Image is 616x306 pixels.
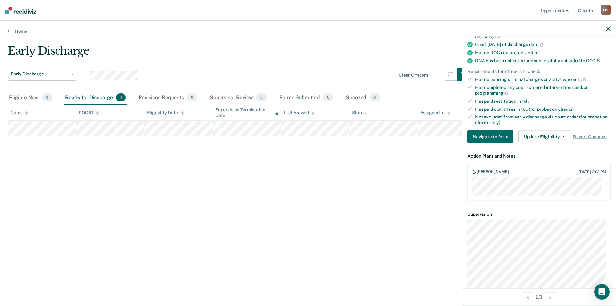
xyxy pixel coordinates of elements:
[586,58,600,63] span: CODIS
[352,110,366,116] div: Status
[475,91,508,96] span: programming
[522,98,529,103] span: full
[475,50,611,56] div: Has no DOC-registered
[345,91,381,105] div: Snoozed
[323,93,333,102] span: 0
[475,85,611,96] div: Has completed any court-ordered interventions and/or
[594,284,610,300] div: Open Intercom Messenger
[256,93,266,102] span: 0
[573,134,606,139] span: Revert Changes
[42,93,52,102] span: 3
[475,58,611,64] div: DNA has been collected and successfully uploaded to
[79,110,99,116] div: DOC ID
[8,28,608,34] a: Home
[545,292,555,302] button: Next Opportunity
[467,130,513,143] button: Navigate to form
[399,73,428,78] div: Clear officers
[475,106,611,112] div: Has paid court fees in full (for probation
[278,91,335,105] div: Forms Submitted
[420,110,450,116] div: Assigned to
[477,169,509,174] div: [PERSON_NAME]
[370,93,380,102] span: 0
[11,71,68,77] span: Early Discharge
[8,91,54,105] div: Eligible Now
[558,106,574,111] span: clients)
[524,50,537,55] span: victim
[475,114,611,125] div: Not excluded from early discharge via court order (for probation clients
[518,130,570,143] button: Update Eligibility
[467,212,611,217] dt: Supervision
[187,93,197,102] span: 0
[462,288,616,305] div: 1 / 1
[467,130,516,143] a: Navigate to form link
[579,170,606,174] div: [DATE] 2:02 PM
[64,91,127,105] div: Ready for Discharge
[601,5,611,15] div: M S
[147,110,184,116] div: Eligibility Date
[137,91,198,105] div: Revisions Requests
[467,69,611,74] div: Requirements for officers to check
[209,91,268,105] div: Supervisor Review
[490,120,500,125] span: only)
[529,42,543,47] span: date
[563,77,586,82] span: warrants
[475,76,611,82] div: Has no pending criminal charges or active
[523,292,533,302] button: Previous Opportunity
[10,110,28,116] div: Name
[475,42,611,48] div: Is not [DATE] of discharge
[8,44,470,63] div: Early Discharge
[215,107,278,118] div: Supervision Termination Date
[5,7,36,14] img: Recidiviz
[284,110,315,116] div: Last Viewed
[116,93,125,102] span: 1
[467,153,611,159] dt: Action Plans and Notes
[475,98,611,104] div: Has paid restitution in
